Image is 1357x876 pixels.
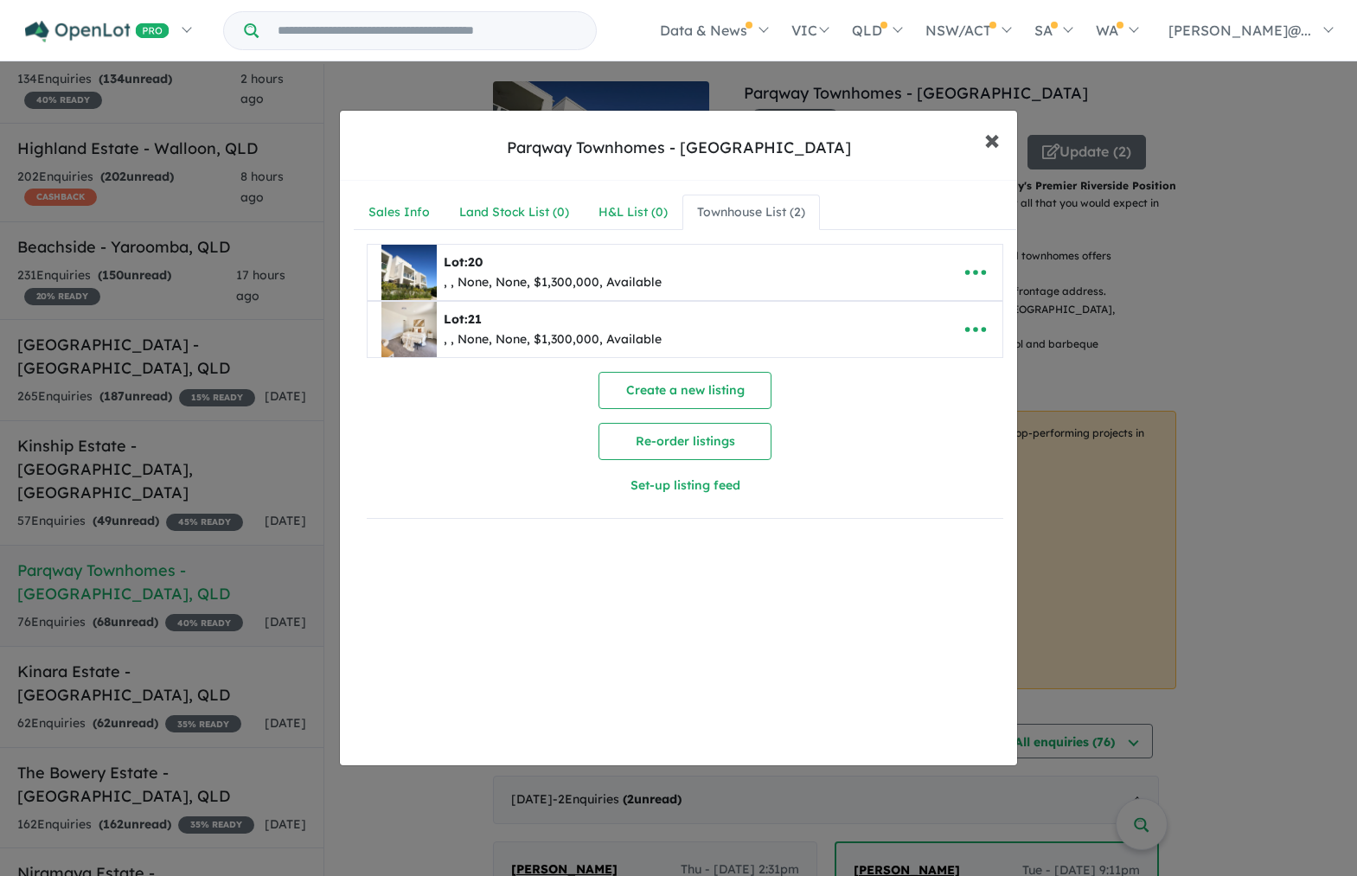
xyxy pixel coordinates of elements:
button: Set-up listing feed [526,467,844,504]
img: Parqway%20Townhomes%20-%20Albany%20Creek%20-%20Lot%2020___1755756445.png [381,245,437,300]
b: Lot: [444,254,483,270]
div: Land Stock List ( 0 ) [459,202,569,223]
div: , , None, None, $1,300,000, Available [444,329,662,350]
button: Re-order listings [598,423,771,460]
input: Try estate name, suburb, builder or developer [262,12,592,49]
div: Parqway Townhomes - [GEOGRAPHIC_DATA] [507,137,851,159]
div: H&L List ( 0 ) [598,202,668,223]
div: Townhouse List ( 2 ) [697,202,805,223]
span: 20 [468,254,483,270]
span: × [984,120,1000,157]
span: [PERSON_NAME]@... [1168,22,1311,39]
b: Lot: [444,311,482,327]
div: Sales Info [368,202,430,223]
img: Openlot PRO Logo White [25,21,170,42]
button: Create a new listing [598,372,771,409]
img: Parqway%20Townhomes%20-%20Albany%20Creek%20-%20Lot%2021___1755756572.png [381,302,437,357]
div: , , None, None, $1,300,000, Available [444,272,662,293]
span: 21 [468,311,482,327]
